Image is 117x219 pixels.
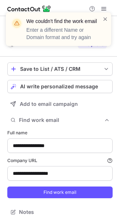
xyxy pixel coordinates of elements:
header: We couldn't find the work email [26,18,94,25]
img: ContactOut v5.3.10 [7,4,51,13]
label: Full name [7,130,113,136]
button: save-profile-one-click [7,62,113,76]
span: Add to email campaign [20,101,78,107]
p: Enter a different Name or Domain format and try again [26,26,94,41]
button: Notes [7,207,113,217]
span: Find work email [19,117,104,123]
span: AI write personalized message [20,84,98,89]
span: Notes [19,209,110,215]
div: Save to List / ATS / CRM [20,66,100,72]
button: Add to email campaign [7,97,113,111]
button: Find work email [7,115,113,125]
button: AI write personalized message [7,80,113,93]
img: warning [11,18,23,29]
label: Company URL [7,157,113,164]
button: Find work email [7,187,113,198]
